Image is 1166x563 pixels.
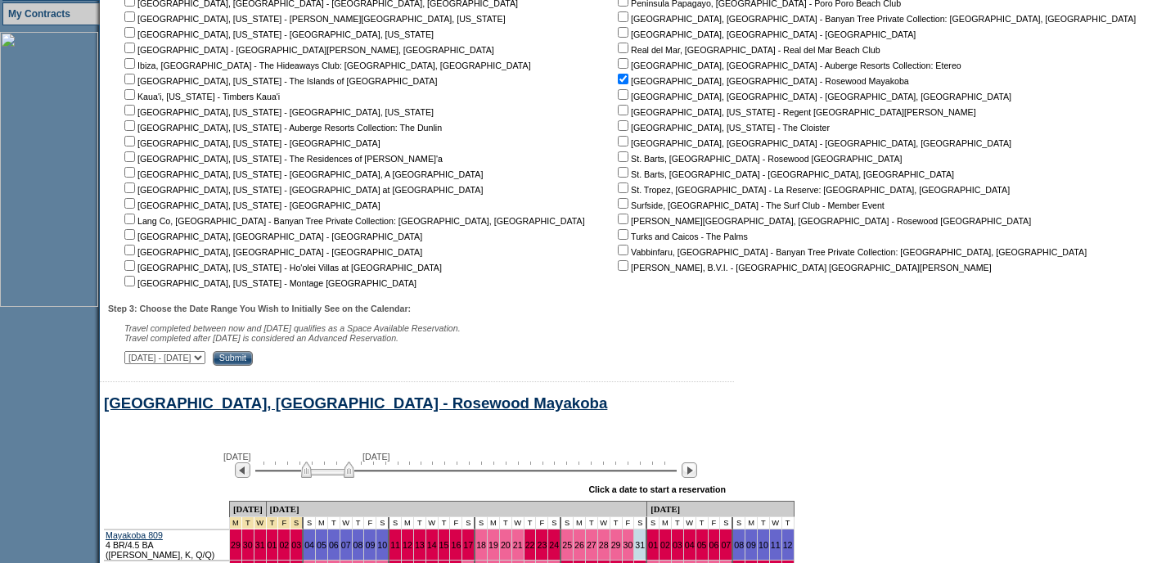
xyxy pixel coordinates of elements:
a: 01 [268,540,277,550]
a: 23 [537,540,547,550]
img: Previous [235,462,250,478]
div: Click a date to start a reservation [588,484,726,494]
nobr: [GEOGRAPHIC_DATA], [GEOGRAPHIC_DATA] - [GEOGRAPHIC_DATA] [615,29,916,39]
a: 17 [463,540,473,550]
td: T [353,517,365,529]
td: S [376,517,389,529]
td: M [316,517,328,529]
td: W [426,517,439,529]
nobr: [GEOGRAPHIC_DATA], [US_STATE] - [GEOGRAPHIC_DATA] [121,200,380,210]
nobr: [GEOGRAPHIC_DATA], [US_STATE] - The Cloister [615,123,830,133]
td: T [586,517,598,529]
a: 26 [574,540,584,550]
td: F [709,517,721,529]
a: 01 [648,540,658,550]
td: F [450,517,462,529]
a: 09 [365,540,375,550]
td: 4 BR/4.5 BA ([PERSON_NAME], K, Q/Q) [104,529,230,561]
td: M [745,517,758,529]
td: W [684,517,696,529]
nobr: [GEOGRAPHIC_DATA], [US_STATE] - Auberge Resorts Collection: The Dunlin [121,123,442,133]
td: T [524,517,537,529]
a: 02 [660,540,670,550]
td: W [598,517,610,529]
span: [DATE] [223,452,251,462]
td: T [328,517,340,529]
a: 31 [635,540,645,550]
nobr: [GEOGRAPHIC_DATA], [GEOGRAPHIC_DATA] - Banyan Tree Private Collection: [GEOGRAPHIC_DATA], [GEOGRA... [615,14,1136,24]
a: 11 [390,540,400,550]
a: My Contracts [8,8,70,20]
td: [DATE] [267,501,648,517]
td: New Year's [254,517,267,529]
a: 12 [403,540,412,550]
a: 05 [697,540,707,550]
a: 21 [513,540,523,550]
nobr: [GEOGRAPHIC_DATA], [US_STATE] - The Residences of [PERSON_NAME]'a [121,154,443,164]
td: T [672,517,684,529]
a: 12 [783,540,793,550]
a: 15 [439,540,449,550]
span: Travel completed between now and [DATE] qualifies as a Space Available Reservation. [124,323,461,333]
td: New Year's [242,517,254,529]
nobr: Surfside, [GEOGRAPHIC_DATA] - The Surf Club - Member Event [615,200,885,210]
a: 19 [488,540,498,550]
nobr: [GEOGRAPHIC_DATA], [US_STATE] - [GEOGRAPHIC_DATA] [121,138,380,148]
td: T [439,517,451,529]
nobr: Real del Mar, [GEOGRAPHIC_DATA] - Real del Mar Beach Club [615,45,880,55]
td: S [389,517,402,529]
a: 08 [734,540,744,550]
a: 04 [685,540,695,550]
td: M [402,517,414,529]
td: F [364,517,376,529]
nobr: [GEOGRAPHIC_DATA], [GEOGRAPHIC_DATA] - Rosewood Mayakoba [615,76,909,86]
td: T [782,517,795,529]
a: 02 [279,540,289,550]
td: T [758,517,770,529]
a: 22 [525,540,535,550]
td: New Year's [230,517,242,529]
td: [DATE] [230,501,267,517]
td: W [770,517,782,529]
a: 25 [562,540,572,550]
td: S [647,517,660,529]
nobr: [GEOGRAPHIC_DATA], [US_STATE] - [GEOGRAPHIC_DATA], [US_STATE] [121,29,434,39]
a: 29 [231,540,241,550]
td: W [512,517,524,529]
td: M [574,517,586,529]
nobr: [GEOGRAPHIC_DATA] - [GEOGRAPHIC_DATA][PERSON_NAME], [GEOGRAPHIC_DATA] [121,45,494,55]
a: [GEOGRAPHIC_DATA], [GEOGRAPHIC_DATA] - Rosewood Mayakoba [104,394,607,412]
td: T [414,517,426,529]
nobr: Turks and Caicos - The Palms [615,232,748,241]
nobr: [GEOGRAPHIC_DATA], [GEOGRAPHIC_DATA] - [GEOGRAPHIC_DATA], [GEOGRAPHIC_DATA] [615,138,1011,148]
nobr: [GEOGRAPHIC_DATA], [US_STATE] - Montage [GEOGRAPHIC_DATA] [121,278,416,288]
nobr: Kaua'i, [US_STATE] - Timbers Kaua'i [121,92,280,101]
a: 16 [451,540,461,550]
td: S [634,517,647,529]
a: 31 [255,540,265,550]
nobr: Lang Co, [GEOGRAPHIC_DATA] - Banyan Tree Private Collection: [GEOGRAPHIC_DATA], [GEOGRAPHIC_DATA] [121,216,585,226]
a: 20 [501,540,511,550]
a: 24 [549,540,559,550]
td: W [340,517,353,529]
td: T [610,517,623,529]
a: 29 [611,540,621,550]
td: S [475,517,488,529]
td: T [696,517,709,529]
td: New Year's [267,517,279,529]
a: 03 [673,540,682,550]
a: 07 [341,540,351,550]
b: Step 3: Choose the Date Range You Wish to Initially See on the Calendar: [108,304,411,313]
a: 30 [243,540,253,550]
nobr: Ibiza, [GEOGRAPHIC_DATA] - The Hideaways Club: [GEOGRAPHIC_DATA], [GEOGRAPHIC_DATA] [121,61,531,70]
img: Next [682,462,697,478]
td: New Year's [290,517,304,529]
nobr: Vabbinfaru, [GEOGRAPHIC_DATA] - Banyan Tree Private Collection: [GEOGRAPHIC_DATA], [GEOGRAPHIC_DATA] [615,247,1087,257]
a: Mayakoba 809 [106,530,163,540]
td: T [500,517,512,529]
nobr: St. Tropez, [GEOGRAPHIC_DATA] - La Reserve: [GEOGRAPHIC_DATA], [GEOGRAPHIC_DATA] [615,185,1010,195]
nobr: [PERSON_NAME][GEOGRAPHIC_DATA], [GEOGRAPHIC_DATA] - Rosewood [GEOGRAPHIC_DATA] [615,216,1031,226]
a: 30 [624,540,633,550]
td: M [660,517,672,529]
nobr: [GEOGRAPHIC_DATA], [GEOGRAPHIC_DATA] - [GEOGRAPHIC_DATA], [GEOGRAPHIC_DATA] [615,92,1011,101]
